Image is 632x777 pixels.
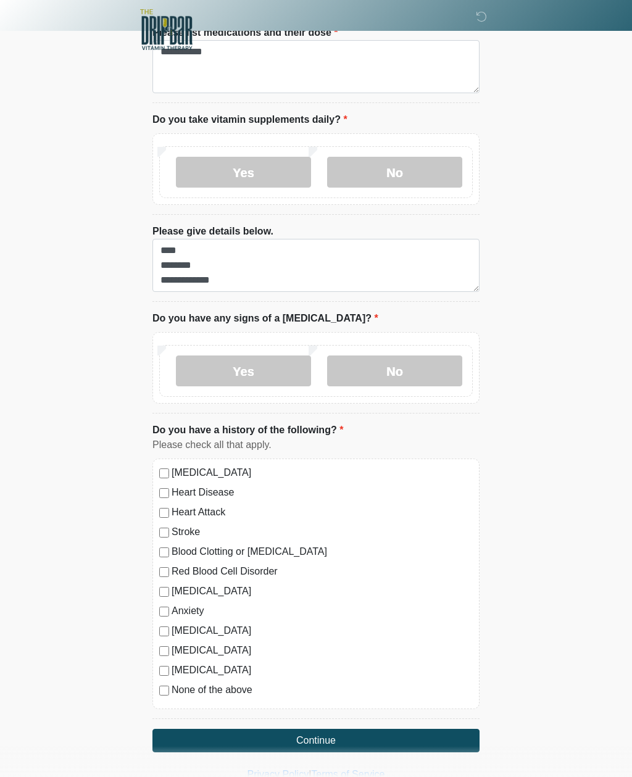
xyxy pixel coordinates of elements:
label: Red Blood Cell Disorder [172,564,473,579]
label: [MEDICAL_DATA] [172,465,473,480]
label: Do you have any signs of a [MEDICAL_DATA]? [152,311,378,326]
label: Do you have a history of the following? [152,423,343,438]
label: Heart Attack [172,505,473,520]
label: Blood Clotting or [MEDICAL_DATA] [172,544,473,559]
label: [MEDICAL_DATA] [172,663,473,678]
label: Do you take vitamin supplements daily? [152,112,347,127]
input: None of the above [159,686,169,696]
label: Please give details below. [152,224,273,239]
label: None of the above [172,683,473,697]
label: [MEDICAL_DATA] [172,584,473,599]
label: [MEDICAL_DATA] [172,623,473,638]
label: Heart Disease [172,485,473,500]
input: [MEDICAL_DATA] [159,666,169,676]
label: Yes [176,157,311,188]
input: [MEDICAL_DATA] [159,587,169,597]
label: No [327,355,462,386]
input: Anxiety [159,607,169,617]
label: Stroke [172,525,473,539]
input: Heart Attack [159,508,169,518]
input: Red Blood Cell Disorder [159,567,169,577]
input: Heart Disease [159,488,169,498]
input: [MEDICAL_DATA] [159,646,169,656]
label: [MEDICAL_DATA] [172,643,473,658]
label: Anxiety [172,604,473,618]
div: Please check all that apply. [152,438,480,452]
input: Stroke [159,528,169,538]
img: The DRIPBaR - Alamo Ranch SATX Logo [140,9,193,50]
input: [MEDICAL_DATA] [159,626,169,636]
label: No [327,157,462,188]
label: Yes [176,355,311,386]
input: [MEDICAL_DATA] [159,468,169,478]
input: Blood Clotting or [MEDICAL_DATA] [159,547,169,557]
button: Continue [152,729,480,752]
